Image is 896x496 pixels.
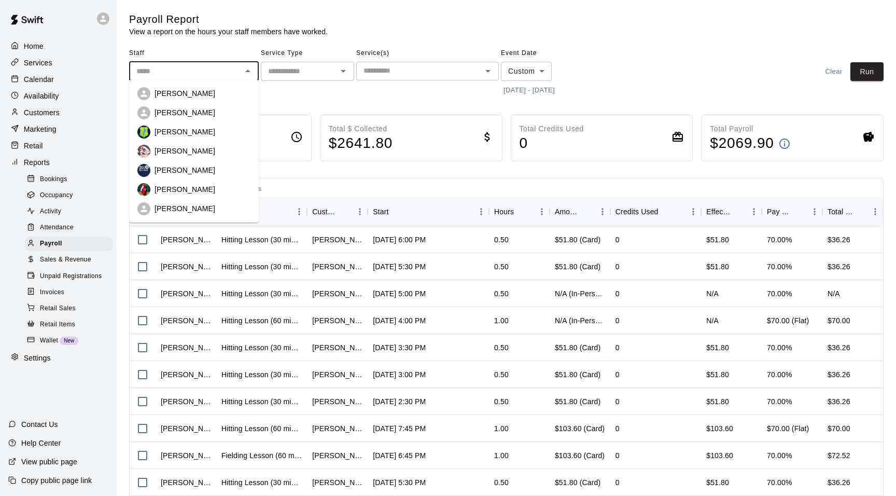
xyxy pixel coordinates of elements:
[494,342,509,353] div: 0.50
[373,235,426,245] div: Sep 19, 2025 at 6:00 PM
[555,423,605,434] div: $103.60 (Card)
[615,477,620,488] div: 0
[555,369,600,380] div: $51.80 (Card)
[555,396,600,407] div: $51.80 (Card)
[8,138,108,154] a: Retail
[25,316,117,333] a: Retail Items
[221,235,302,245] div: Hitting Lesson (30 min)- Eric Opelski
[494,261,509,272] div: 0.50
[312,423,362,434] div: Jeremy Hardwick
[161,288,211,299] div: Eric Opelski
[25,221,113,235] div: Attendance
[25,187,117,203] a: Occupancy
[25,188,113,203] div: Occupancy
[24,107,60,118] p: Customers
[137,145,150,158] img: Michael Johnson
[701,280,762,307] div: N/A
[853,204,867,219] button: Sort
[21,419,58,430] p: Contact Us
[494,197,514,226] div: Hours
[615,235,620,245] div: 0
[767,369,792,380] div: 70.00%
[822,197,883,226] div: Total Pay
[25,301,113,316] div: Retail Sales
[373,396,426,407] div: Sep 19, 2025 at 2:30 PM
[373,450,426,461] div: Sep 18, 2025 at 6:45 PM
[161,315,211,326] div: Eric Opelski
[221,261,302,272] div: Hitting Lesson (30 min)- Eric Opelski
[221,342,302,353] div: Hitting Lesson (30 min)- Eric Opelski
[8,121,108,137] div: Marketing
[555,450,605,461] div: $103.60 (Card)
[555,477,600,488] div: $51.80 (Card)
[129,45,259,62] span: Staff
[701,388,762,415] div: $51.80
[828,342,850,353] div: $36.26
[373,369,426,380] div: Sep 19, 2025 at 3:00 PM
[828,288,840,299] div: N/A
[610,197,701,226] div: Credits Used
[767,342,792,353] div: 70.00%
[685,204,701,219] button: Menu
[24,157,50,168] p: Reports
[489,197,550,226] div: Hours
[828,477,850,488] div: $36.26
[373,423,426,434] div: Sep 18, 2025 at 7:45 PM
[373,197,388,226] div: Start
[555,261,600,272] div: $51.80 (Card)
[828,450,850,461] div: $72.52
[356,45,499,62] span: Service(s)
[25,284,117,300] a: Invoices
[352,204,368,219] button: Menu
[40,304,76,314] span: Retail Sales
[706,197,732,226] div: Effective Price
[221,369,302,380] div: Hitting Lesson (30 min)- Eric Opelski
[615,369,620,380] div: 0
[24,58,52,68] p: Services
[25,268,117,284] a: Unpaid Registrations
[221,396,302,407] div: Hitting Lesson (30 min)- Eric Opelski
[155,184,215,195] p: [PERSON_NAME]
[21,457,77,467] p: View public page
[8,155,108,170] a: Reports
[501,45,592,62] span: Event Date
[312,235,362,245] div: Chris Daub
[701,197,762,226] div: Effective Price
[137,183,150,196] img: Kyle Bunn
[555,288,605,299] div: N/A (In-Person)
[828,423,850,434] div: $70.00
[161,477,211,488] div: Eric Opelski
[828,197,853,226] div: Total Pay
[828,235,850,245] div: $36.26
[580,204,595,219] button: Sort
[8,350,108,366] a: Settings
[40,223,74,233] span: Attendance
[155,107,215,118] p: [PERSON_NAME]
[25,252,117,268] a: Sales & Revenue
[40,206,61,217] span: Activity
[8,55,108,71] div: Services
[732,204,746,219] button: Sort
[161,423,211,434] div: Eric Opelski
[155,165,215,175] p: [PERSON_NAME]
[615,315,620,326] div: 0
[25,269,113,284] div: Unpaid Registrations
[767,197,792,226] div: Pay Rate
[850,62,884,81] button: Run
[8,38,108,54] a: Home
[494,450,509,461] div: 1.00
[312,396,362,407] div: Elizabeth Pitcher
[710,123,791,134] p: Total Payroll
[161,342,211,353] div: Eric Opelski
[129,26,328,37] p: View a report on the hours your staff members have worked.
[481,64,495,78] button: Open
[494,315,509,326] div: 1.00
[701,442,762,469] div: $103.60
[514,204,528,219] button: Sort
[807,204,822,219] button: Menu
[867,204,883,219] button: Menu
[312,288,362,299] div: Lauren Strenk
